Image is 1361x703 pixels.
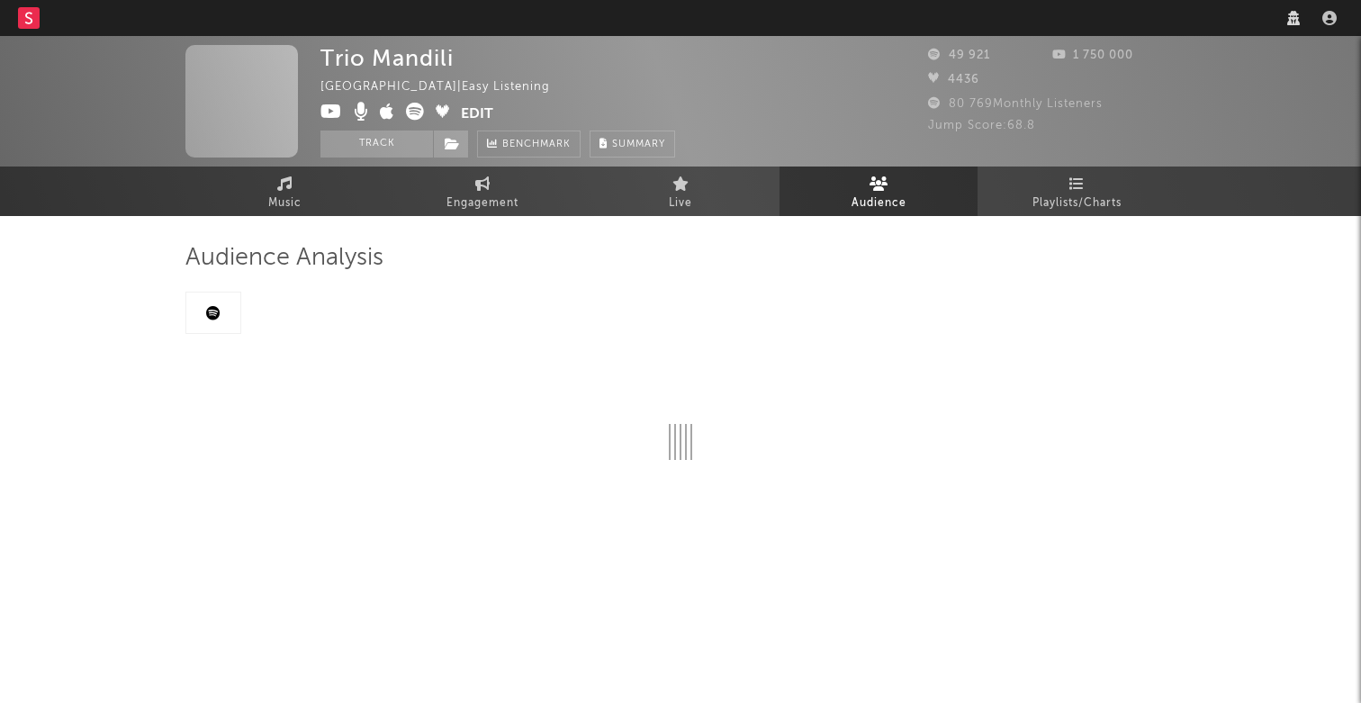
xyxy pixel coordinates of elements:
[581,167,780,216] a: Live
[978,167,1176,216] a: Playlists/Charts
[477,131,581,158] a: Benchmark
[1032,193,1122,214] span: Playlists/Charts
[928,98,1103,110] span: 80 769 Monthly Listeners
[928,50,990,61] span: 49 921
[669,193,692,214] span: Live
[502,134,571,156] span: Benchmark
[928,120,1035,131] span: Jump Score: 68.8
[780,167,978,216] a: Audience
[320,45,454,71] div: Trio Mandili
[928,74,979,86] span: 4436
[446,193,518,214] span: Engagement
[320,77,571,98] div: [GEOGRAPHIC_DATA] | Easy Listening
[1052,50,1133,61] span: 1 750 000
[612,140,665,149] span: Summary
[268,193,302,214] span: Music
[461,103,493,125] button: Edit
[185,167,383,216] a: Music
[590,131,675,158] button: Summary
[852,193,906,214] span: Audience
[320,131,433,158] button: Track
[383,167,581,216] a: Engagement
[185,248,383,269] span: Audience Analysis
